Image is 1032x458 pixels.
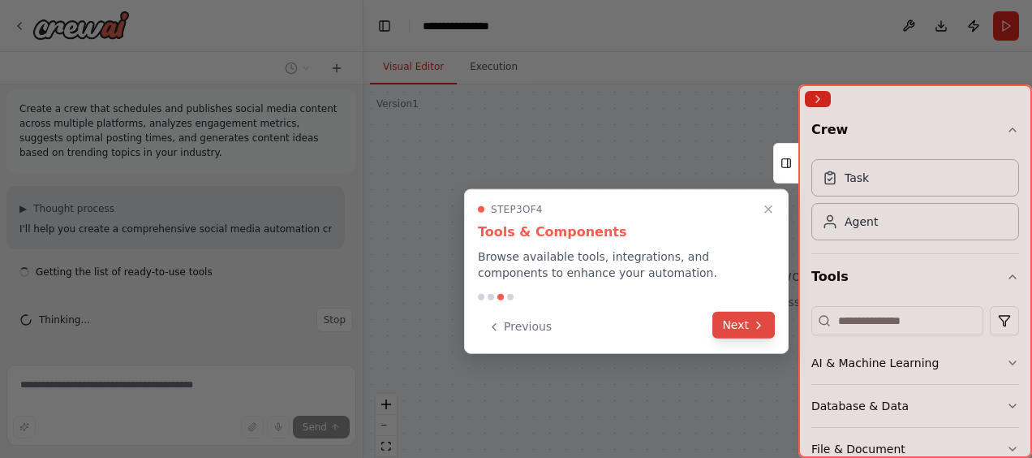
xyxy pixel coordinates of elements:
button: Close walkthrough [759,200,778,219]
h3: Tools & Components [478,223,775,242]
span: Step 3 of 4 [491,203,543,216]
button: Hide left sidebar [373,15,396,37]
p: Browse available tools, integrations, and components to enhance your automation. [478,248,775,281]
button: Previous [478,313,561,340]
button: Next [712,312,775,339]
